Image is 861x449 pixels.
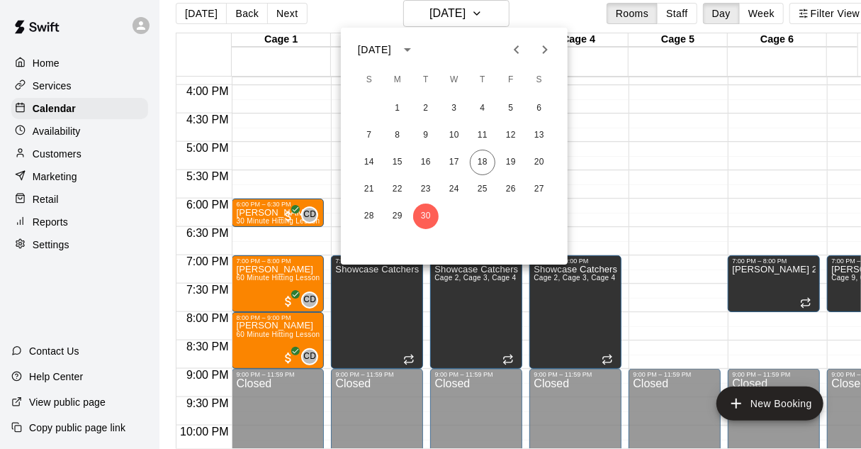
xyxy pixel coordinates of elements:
[413,150,439,175] button: 16
[470,66,495,94] span: Thursday
[441,96,467,121] button: 3
[441,177,467,202] button: 24
[356,204,382,229] button: 28
[356,177,382,202] button: 21
[470,123,495,148] button: 11
[498,96,524,121] button: 5
[356,150,382,175] button: 14
[470,96,495,121] button: 4
[358,43,391,57] div: [DATE]
[441,150,467,175] button: 17
[527,177,552,202] button: 27
[498,66,524,94] span: Friday
[413,204,439,229] button: 30
[385,123,410,148] button: 8
[385,66,410,94] span: Monday
[527,96,552,121] button: 6
[498,123,524,148] button: 12
[413,123,439,148] button: 9
[413,177,439,202] button: 23
[413,66,439,94] span: Tuesday
[502,35,531,64] button: Previous month
[441,123,467,148] button: 10
[531,35,559,64] button: Next month
[385,177,410,202] button: 22
[498,177,524,202] button: 26
[527,66,552,94] span: Saturday
[413,96,439,121] button: 2
[385,204,410,229] button: 29
[527,123,552,148] button: 13
[527,150,552,175] button: 20
[385,150,410,175] button: 15
[356,123,382,148] button: 7
[498,150,524,175] button: 19
[441,66,467,94] span: Wednesday
[470,177,495,202] button: 25
[385,96,410,121] button: 1
[395,38,420,62] button: calendar view is open, switch to year view
[470,150,495,175] button: 18
[356,66,382,94] span: Sunday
